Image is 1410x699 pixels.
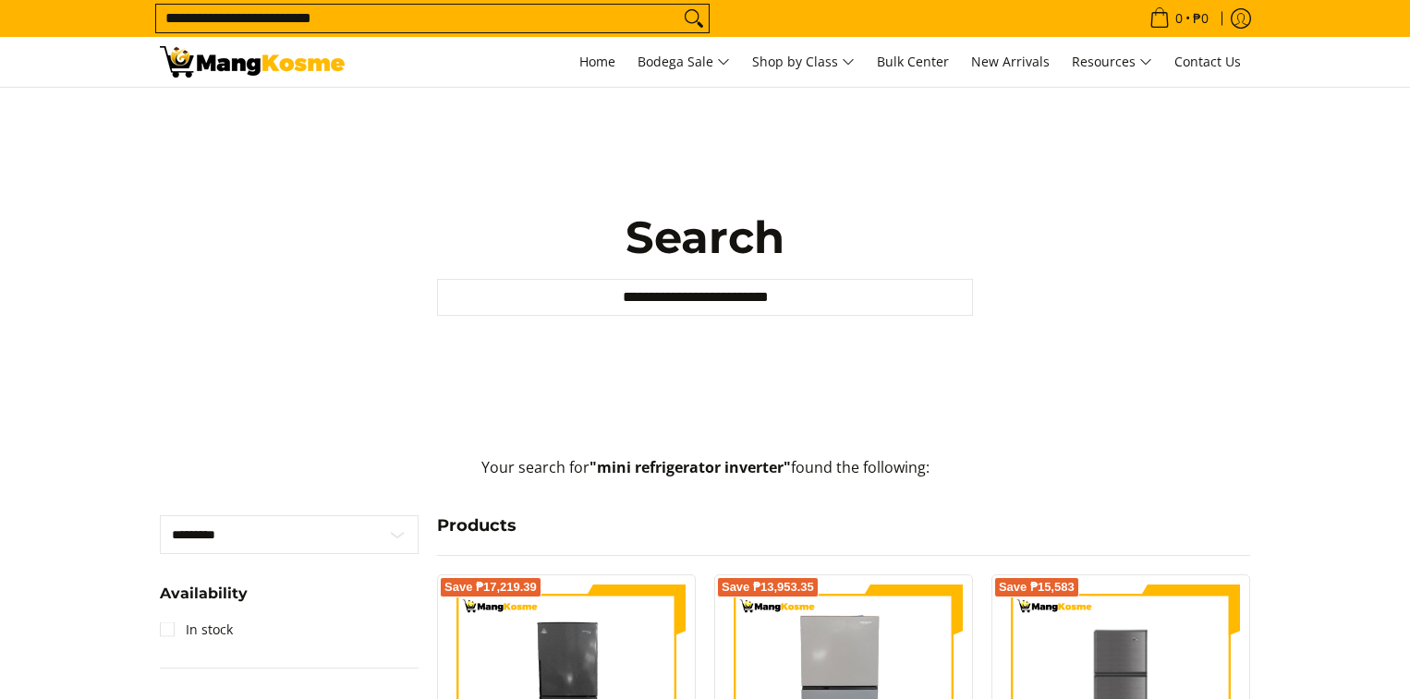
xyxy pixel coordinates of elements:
[579,53,615,70] span: Home
[1063,37,1161,87] a: Resources
[752,51,855,74] span: Shop by Class
[160,456,1250,498] p: Your search for found the following:
[1144,8,1214,29] span: •
[1174,53,1241,70] span: Contact Us
[877,53,949,70] span: Bulk Center
[628,37,739,87] a: Bodega Sale
[160,586,248,601] span: Availability
[679,5,709,32] button: Search
[437,210,973,265] h1: Search
[1072,51,1152,74] span: Resources
[437,515,1250,536] h4: Products
[971,53,1050,70] span: New Arrivals
[638,51,730,74] span: Bodega Sale
[999,582,1075,593] span: Save ₱15,583
[1173,12,1185,25] span: 0
[160,586,248,615] summary: Open
[1190,12,1211,25] span: ₱0
[444,582,537,593] span: Save ₱17,219.39
[1165,37,1250,87] a: Contact Us
[743,37,864,87] a: Shop by Class
[160,46,345,78] img: Search: 21 results found for &quot;mini refrigerator inverter&quot; | Mang Kosme
[590,457,791,477] strong: "mini refrigerator inverter"
[363,37,1250,87] nav: Main Menu
[962,37,1059,87] a: New Arrivals
[570,37,625,87] a: Home
[722,582,814,593] span: Save ₱13,953.35
[160,615,233,645] a: In stock
[868,37,958,87] a: Bulk Center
